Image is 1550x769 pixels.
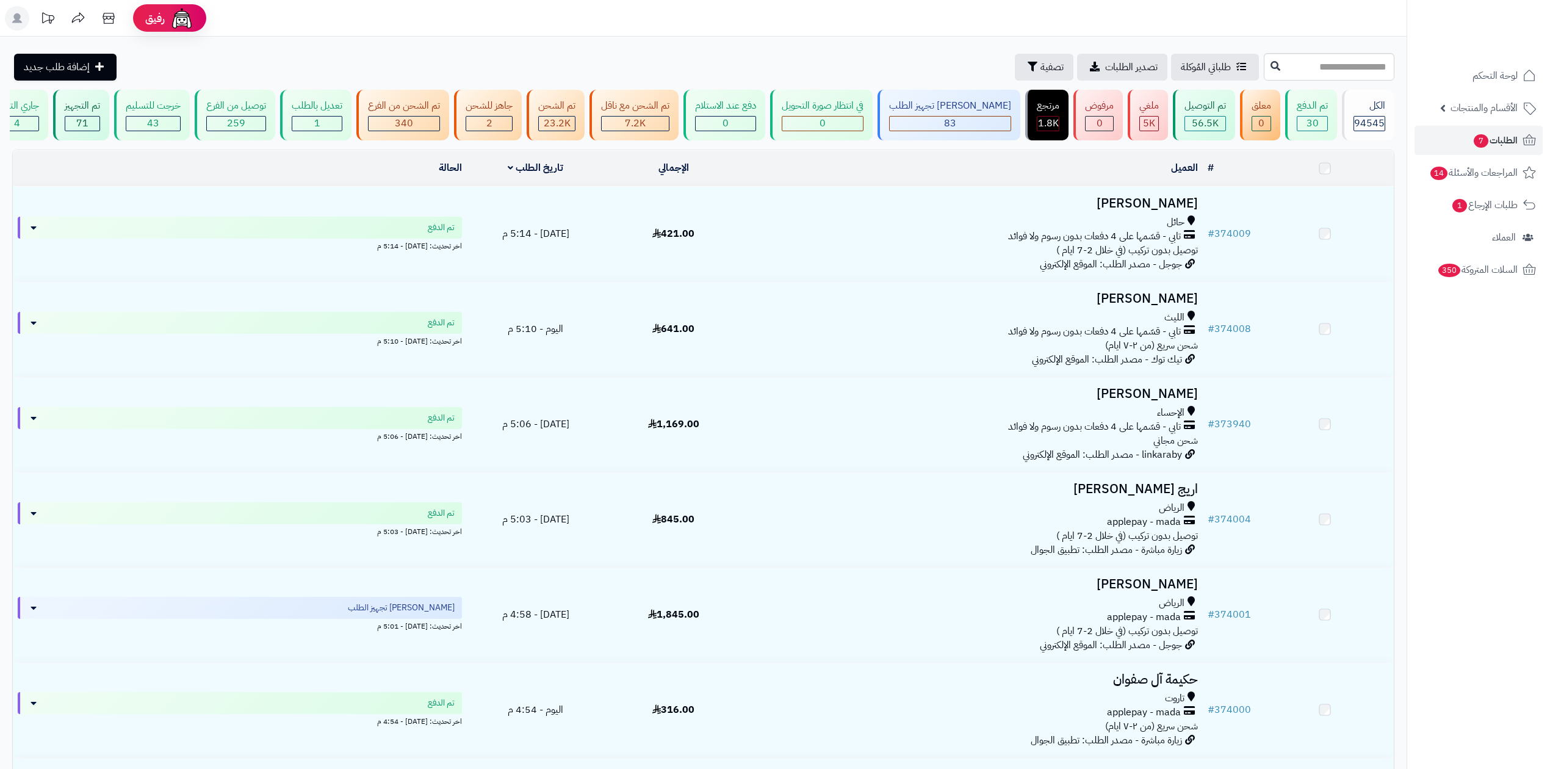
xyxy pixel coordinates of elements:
a: العميل [1171,161,1198,175]
a: مرفوض 0 [1071,90,1125,140]
span: تابي - قسّمها على 4 دفعات بدون رسوم ولا فوائد [1008,229,1181,244]
a: طلباتي المُوكلة [1171,54,1259,81]
span: 30 [1307,116,1319,131]
span: تم الدفع [428,412,455,424]
span: توصيل بدون تركيب (في خلال 2-7 ايام ) [1056,243,1198,258]
span: # [1208,512,1214,527]
span: # [1208,607,1214,622]
div: 0 [1086,117,1113,131]
span: تصفية [1040,60,1064,74]
a: إضافة طلب جديد [14,54,117,81]
div: 1807 [1037,117,1059,131]
span: تم الدفع [428,317,455,329]
div: 340 [369,117,439,131]
a: المراجعات والأسئلة14 [1415,158,1543,187]
a: توصيل من الفرع 259 [192,90,278,140]
span: [DATE] - 4:58 م [502,607,569,622]
a: السلات المتروكة350 [1415,255,1543,284]
span: 0 [1258,116,1264,131]
div: تعديل بالطلب [292,99,342,113]
span: 7.2K [625,116,646,131]
a: جاهز للشحن 2 [452,90,524,140]
div: [PERSON_NAME] تجهيز الطلب [889,99,1011,113]
div: اخر تحديث: [DATE] - 4:54 م [18,714,462,727]
span: 350 [1438,264,1460,277]
span: [DATE] - 5:14 م [502,226,569,241]
span: 43 [147,116,159,131]
span: طلباتي المُوكلة [1181,60,1231,74]
span: تابي - قسّمها على 4 دفعات بدون رسوم ولا فوائد [1008,420,1181,434]
span: 83 [944,116,956,131]
span: اليوم - 4:54 م [508,702,563,717]
span: # [1208,226,1214,241]
a: في انتظار صورة التحويل 0 [768,90,875,140]
a: تم الشحن 23.2K [524,90,587,140]
div: 0 [696,117,755,131]
a: تم الشحن مع ناقل 7.2K [587,90,681,140]
span: اليوم - 5:10 م [508,322,563,336]
span: حائل [1167,215,1184,229]
span: 1 [1452,199,1467,212]
a: تحديثات المنصة [32,6,63,34]
div: اخر تحديث: [DATE] - 5:03 م [18,524,462,537]
a: خرجت للتسليم 43 [112,90,192,140]
span: الرياض [1159,596,1184,610]
a: تم الدفع 30 [1283,90,1339,140]
span: تابي - قسّمها على 4 دفعات بدون رسوم ولا فوائد [1008,325,1181,339]
span: توصيل بدون تركيب (في خلال 2-7 ايام ) [1056,529,1198,543]
a: معلق 0 [1238,90,1283,140]
div: 23194 [539,117,575,131]
a: الكل94545 [1339,90,1397,140]
a: دفع عند الاستلام 0 [681,90,768,140]
span: السلات المتروكة [1437,261,1518,278]
div: تم الدفع [1297,99,1328,113]
div: 7223 [602,117,669,131]
span: توصيل بدون تركيب (في خلال 2-7 ايام ) [1056,624,1198,638]
span: إضافة طلب جديد [24,60,90,74]
h3: [PERSON_NAME] [748,387,1198,401]
span: 259 [227,116,245,131]
span: 23.2K [544,116,571,131]
div: في انتظار صورة التحويل [782,99,863,113]
div: 43 [126,117,180,131]
h3: [PERSON_NAME] [748,577,1198,591]
a: تم التجهيز 71 [51,90,112,140]
a: لوحة التحكم [1415,61,1543,90]
span: 14 [1430,167,1447,180]
span: جوجل - مصدر الطلب: الموقع الإلكتروني [1040,638,1182,652]
a: الطلبات7 [1415,126,1543,155]
a: العملاء [1415,223,1543,252]
a: تم التوصيل 56.5K [1170,90,1238,140]
a: تم الشحن من الفرع 340 [354,90,452,140]
div: 0 [1252,117,1271,131]
div: 2 [466,117,512,131]
span: 1 [314,116,320,131]
a: مرتجع 1.8K [1023,90,1071,140]
a: #374001 [1208,607,1251,622]
span: تصدير الطلبات [1105,60,1158,74]
span: 1,845.00 [648,607,699,622]
div: 30 [1297,117,1327,131]
a: تعديل بالطلب 1 [278,90,354,140]
span: 0 [723,116,729,131]
a: طلبات الإرجاع1 [1415,190,1543,220]
div: 56524 [1185,117,1225,131]
div: تم التجهيز [65,99,100,113]
span: 1.8K [1038,116,1059,131]
span: 5K [1143,116,1155,131]
span: 316.00 [652,702,694,717]
span: 845.00 [652,512,694,527]
span: 56.5K [1192,116,1219,131]
span: شحن سريع (من ٢-٧ ايام) [1105,719,1198,734]
img: logo-2.png [1467,33,1538,59]
a: ملغي 5K [1125,90,1170,140]
span: 7 [1474,134,1488,148]
span: # [1208,702,1214,717]
div: 259 [207,117,265,131]
a: الحالة [439,161,462,175]
span: العملاء [1492,229,1516,246]
a: تصدير الطلبات [1077,54,1167,81]
a: #373940 [1208,417,1251,431]
span: linkaraby - مصدر الطلب: الموقع الإلكتروني [1023,447,1182,462]
span: تم الدفع [428,222,455,234]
